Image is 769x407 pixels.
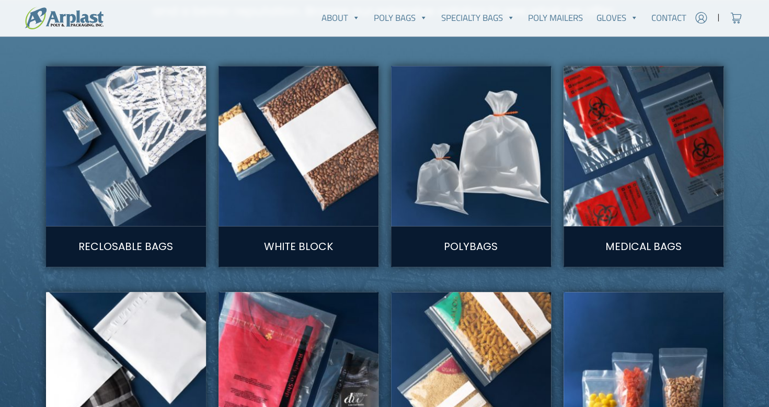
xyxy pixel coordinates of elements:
a: Medical Bags [605,239,682,254]
a: Reclosable Bags [78,239,173,254]
a: Gloves [590,7,645,28]
span: | [717,12,720,24]
a: White Block [264,239,333,254]
a: About [315,7,367,28]
a: Polybags [444,239,498,254]
a: Contact [645,7,693,28]
a: Poly Bags [367,7,434,28]
a: Specialty Bags [434,7,522,28]
img: logo [25,7,104,29]
a: Poly Mailers [521,7,590,28]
